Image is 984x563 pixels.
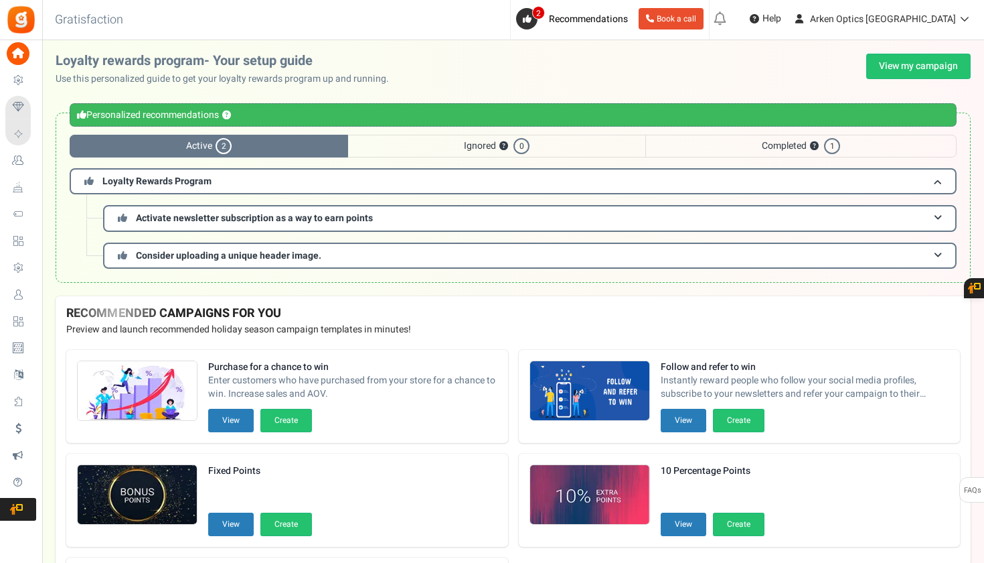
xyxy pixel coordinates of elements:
[866,54,971,79] a: View my campaign
[260,409,312,432] button: Create
[549,12,628,26] span: Recommendations
[136,249,321,263] span: Consider uploading a unique header image.
[66,323,960,336] p: Preview and launch recommended holiday season campaign templates in minutes!
[136,211,373,225] span: Activate newsletter subscription as a way to earn points
[208,513,254,536] button: View
[744,8,787,29] a: Help
[759,12,781,25] span: Help
[208,361,497,374] strong: Purchase for a chance to win
[70,135,348,158] span: Active
[661,464,764,478] strong: 10 Percentage Points
[532,6,545,19] span: 2
[661,513,706,536] button: View
[810,142,819,151] button: ?
[208,409,254,432] button: View
[530,361,649,422] img: Recommended Campaigns
[216,138,232,154] span: 2
[513,138,529,154] span: 0
[260,513,312,536] button: Create
[208,464,312,478] strong: Fixed Points
[208,374,497,401] span: Enter customers who have purchased from your store for a chance to win. Increase sales and AOV.
[516,8,633,29] a: 2 Recommendations
[713,409,764,432] button: Create
[661,409,706,432] button: View
[645,135,957,158] span: Completed
[824,138,840,154] span: 1
[530,465,649,525] img: Recommended Campaigns
[78,361,197,422] img: Recommended Campaigns
[661,361,950,374] strong: Follow and refer to win
[499,142,508,151] button: ?
[70,103,957,127] div: Personalized recommendations
[661,374,950,401] span: Instantly reward people who follow your social media profiles, subscribe to your newsletters and ...
[40,7,138,34] h3: Gratisfaction
[6,5,36,35] img: Gratisfaction
[348,135,645,158] span: Ignored
[713,513,764,536] button: Create
[56,72,400,86] p: Use this personalized guide to get your loyalty rewards program up and running.
[810,12,956,26] span: Arken Optics [GEOGRAPHIC_DATA]
[56,54,400,68] h2: Loyalty rewards program- Your setup guide
[963,478,981,503] span: FAQs
[102,174,212,188] span: Loyalty Rewards Program
[639,8,704,29] a: Book a call
[78,465,197,525] img: Recommended Campaigns
[222,111,231,120] button: ?
[66,307,960,320] h4: RECOMMENDED CAMPAIGNS FOR YOU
